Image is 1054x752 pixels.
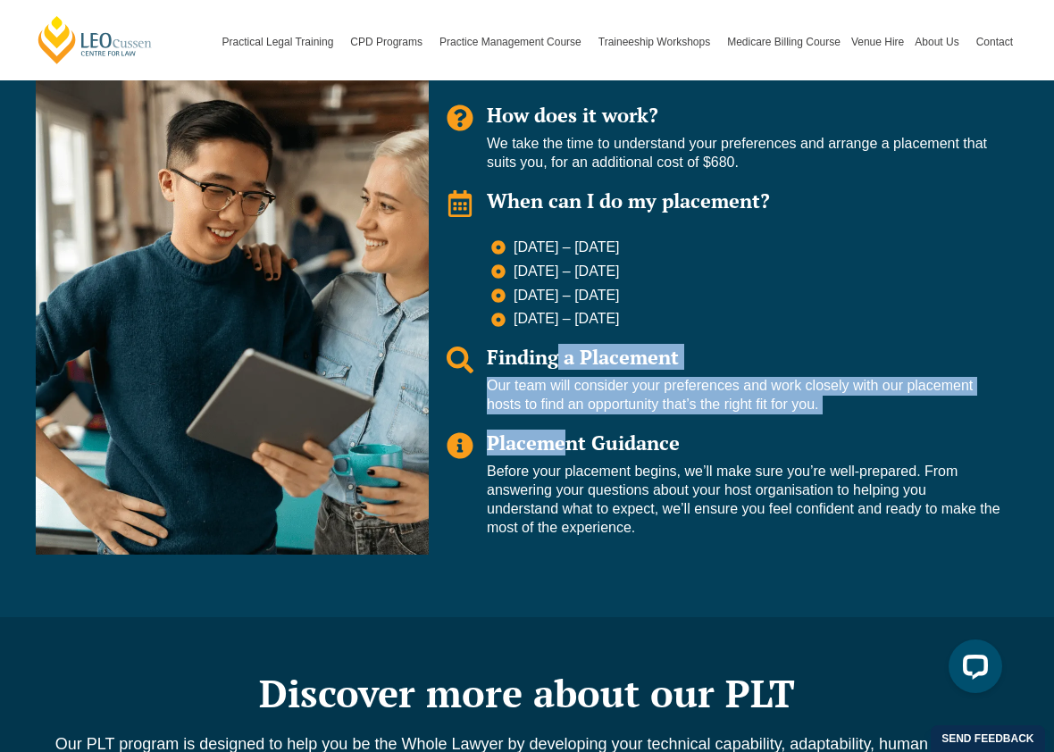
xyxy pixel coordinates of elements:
a: Venue Hire [846,4,909,80]
span: [DATE] – [DATE] [509,310,620,329]
a: Practice Management Course [434,4,593,80]
span: Finding a Placement [487,344,679,370]
a: Contact [971,4,1018,80]
p: Before your placement begins, we’ll make sure you’re well-prepared. From answering your questions... [487,463,1000,537]
a: CPD Programs [345,4,434,80]
a: About Us [909,4,970,80]
span: Placement Guidance [487,430,680,455]
span: How does it work? [487,102,658,128]
iframe: LiveChat chat widget [934,632,1009,707]
h2: Discover more about our PLT [27,671,1027,715]
a: Traineeship Workshops [593,4,722,80]
span: [DATE] – [DATE] [509,287,620,305]
span: [DATE] – [DATE] [509,238,620,257]
a: Practical Legal Training [217,4,346,80]
a: [PERSON_NAME] Centre for Law [36,14,155,65]
p: Our team will consider your preferences and work closely with our placement hosts to find an oppo... [487,377,1000,414]
span: When can I do my placement? [487,188,770,213]
span: [DATE] – [DATE] [509,263,620,281]
a: Medicare Billing Course [722,4,846,80]
p: We take the time to understand your preferences and arrange a placement that suits you, for an ad... [487,135,1000,172]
